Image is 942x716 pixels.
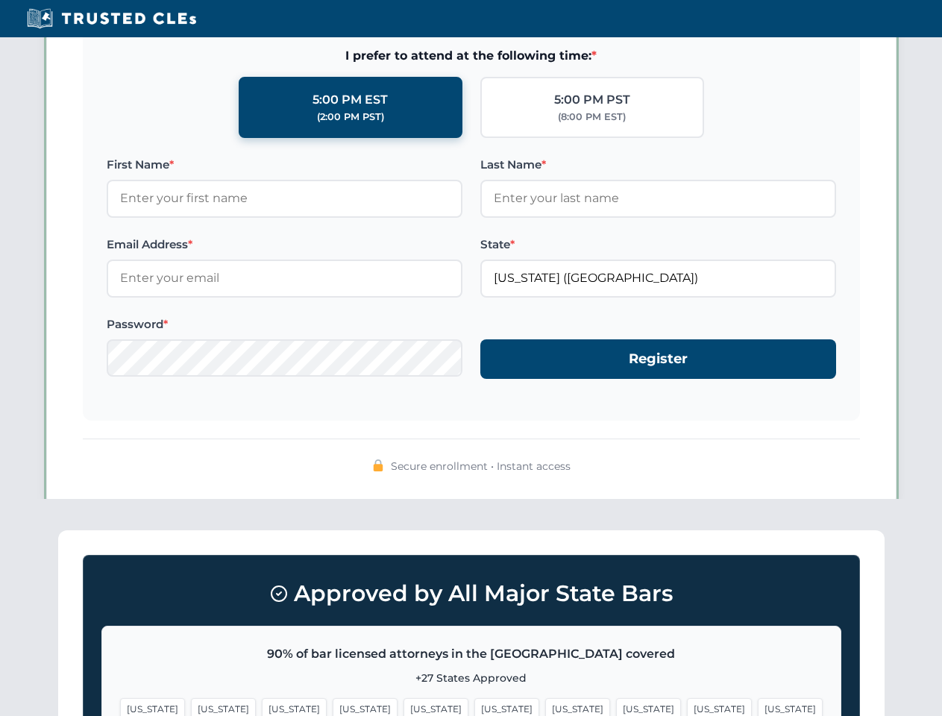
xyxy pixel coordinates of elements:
[391,458,571,474] span: Secure enrollment • Instant access
[554,90,630,110] div: 5:00 PM PST
[120,670,823,686] p: +27 States Approved
[480,260,836,297] input: Florida (FL)
[22,7,201,30] img: Trusted CLEs
[107,260,462,297] input: Enter your email
[480,180,836,217] input: Enter your last name
[107,180,462,217] input: Enter your first name
[107,46,836,66] span: I prefer to attend at the following time:
[317,110,384,125] div: (2:00 PM PST)
[480,339,836,379] button: Register
[101,574,841,614] h3: Approved by All Major State Bars
[480,236,836,254] label: State
[558,110,626,125] div: (8:00 PM EST)
[107,236,462,254] label: Email Address
[107,315,462,333] label: Password
[480,156,836,174] label: Last Name
[313,90,388,110] div: 5:00 PM EST
[107,156,462,174] label: First Name
[120,644,823,664] p: 90% of bar licensed attorneys in the [GEOGRAPHIC_DATA] covered
[372,459,384,471] img: 🔒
